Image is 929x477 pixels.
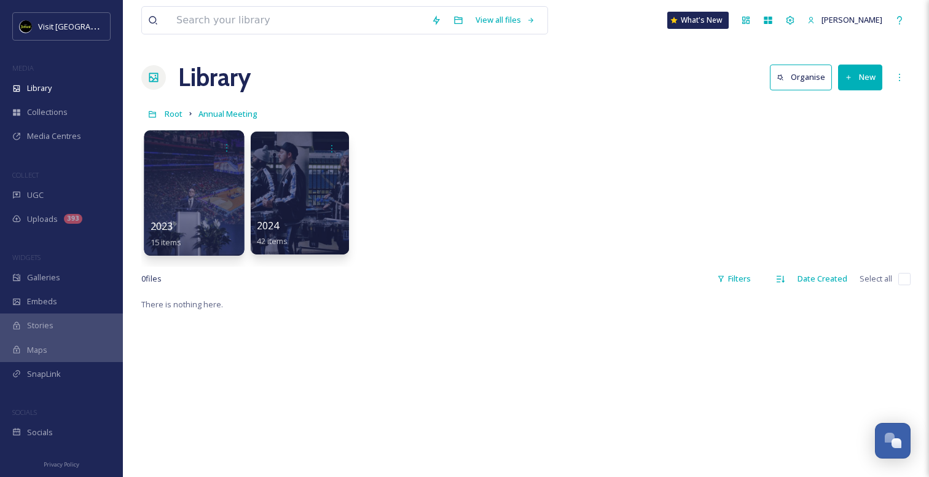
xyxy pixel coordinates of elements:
[64,214,82,224] div: 393
[198,106,257,121] a: Annual Meeting
[151,219,173,233] span: 2023
[12,63,34,73] span: MEDIA
[469,8,541,32] a: View all files
[165,106,182,121] a: Root
[27,296,57,307] span: Embeds
[257,235,288,246] span: 42 items
[711,267,757,291] div: Filters
[27,368,61,380] span: SnapLink
[770,65,832,90] button: Organise
[178,59,251,96] a: Library
[875,423,911,459] button: Open Chat
[257,220,288,246] a: 202442 items
[170,7,425,34] input: Search your library
[44,456,79,471] a: Privacy Policy
[141,273,162,285] span: 0 file s
[27,272,60,283] span: Galleries
[27,82,52,94] span: Library
[27,130,81,142] span: Media Centres
[27,213,58,225] span: Uploads
[151,236,182,247] span: 15 items
[27,189,44,201] span: UGC
[667,12,729,29] a: What's New
[12,170,39,179] span: COLLECT
[27,344,47,356] span: Maps
[44,460,79,468] span: Privacy Policy
[165,108,182,119] span: Root
[27,320,53,331] span: Stories
[20,20,32,33] img: VISIT%20DETROIT%20LOGO%20-%20BLACK%20BACKGROUND.png
[257,219,279,232] span: 2024
[38,20,133,32] span: Visit [GEOGRAPHIC_DATA]
[27,427,53,438] span: Socials
[12,253,41,262] span: WIDGETS
[791,267,853,291] div: Date Created
[860,273,892,285] span: Select all
[821,14,882,25] span: [PERSON_NAME]
[801,8,888,32] a: [PERSON_NAME]
[27,106,68,118] span: Collections
[838,65,882,90] button: New
[151,221,182,248] a: 202315 items
[141,299,223,310] span: There is nothing here.
[198,108,257,119] span: Annual Meeting
[12,408,37,417] span: SOCIALS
